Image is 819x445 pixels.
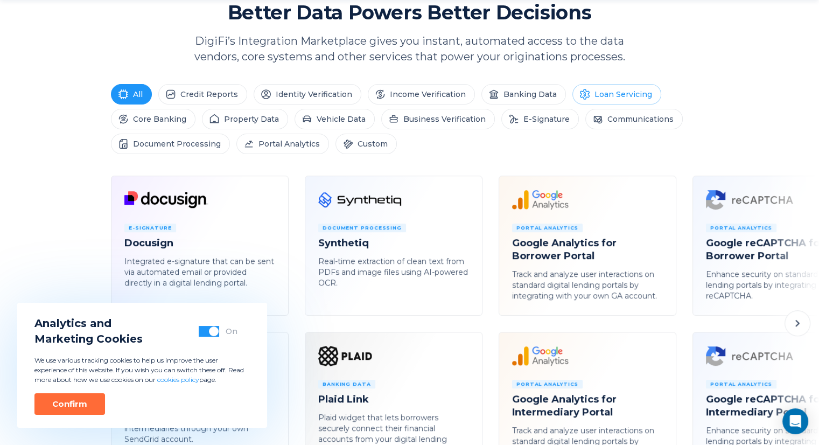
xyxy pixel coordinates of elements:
[34,331,143,347] span: Marketing Cookies
[111,134,230,154] li: Document Processing
[226,326,237,337] div: On
[501,109,579,129] li: E-Signature
[318,393,469,406] h4: Plaid Link
[782,408,808,434] div: Open Intercom Messenger
[176,33,644,65] p: DigiFi’s Integration Marketplace gives you instant, automated access to the data vendors, core sy...
[706,380,776,388] span: Portal Analytics
[335,134,397,154] li: Custom
[34,316,143,331] span: Analytics and
[236,134,329,154] li: Portal Analytics
[124,393,275,406] h4: SendGrid
[34,356,250,385] p: We use various tracking cookies to help us improve the user experience of this website. If you wi...
[318,256,469,288] p: Real-time extraction of clean text from PDFs and image files using AI-powered OCR.
[124,256,275,288] p: Integrated e-signature that can be sent via automated email or provided directly in a digital len...
[124,237,275,249] h4: Docusign
[318,380,375,388] span: Banking Data
[512,393,663,419] h4: Google Analytics for Intermediary Portal
[111,84,152,105] li: All
[512,237,663,262] h4: Google Analytics for Borrower Portal
[124,224,176,232] span: E-Signature
[481,84,566,105] li: Banking Data
[318,224,406,232] span: Document Processing
[157,376,199,384] a: cookies policy
[254,84,361,105] li: Identity Verification
[585,109,683,129] li: Communications
[202,109,288,129] li: Property Data
[512,380,583,388] span: Portal Analytics
[572,84,661,105] li: Loan Servicing
[512,224,583,232] span: Portal Analytics
[34,393,105,415] button: Confirm
[158,84,247,105] li: Credit Reports
[124,412,275,444] p: Email delivery to borrowers and intermediaries through your own SendGrid account.
[295,109,375,129] li: Vehicle Data
[706,224,776,232] span: Portal Analytics
[381,109,495,129] li: Business Verification
[368,84,475,105] li: Income Verification
[512,269,663,301] p: Track and analyze user interactions on standard digital lending portals by integrating with your ...
[318,237,469,249] h4: Synthetiq
[52,399,87,409] div: Confirm
[111,109,195,129] li: Core Banking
